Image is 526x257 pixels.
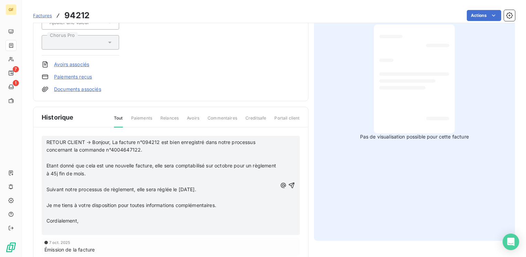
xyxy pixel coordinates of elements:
h3: 94212 [64,9,90,22]
div: GF [6,4,17,15]
a: Documents associés [54,86,101,93]
span: Portail client [274,115,299,127]
span: 7 [13,66,19,72]
span: Historique [42,113,74,122]
img: Logo LeanPay [6,242,17,253]
button: Actions [467,10,501,21]
span: Factures [33,13,52,18]
span: Etant donné que cela est une nouvelle facture, elle sera comptabilisé sur octobre pour un règleme... [46,163,277,176]
span: Je me tiens à votre disposition pour toutes informations complémentaires. [46,202,216,208]
span: Commentaires [208,115,237,127]
span: Tout [114,115,123,127]
a: Avoirs associés [54,61,89,68]
span: Relances [160,115,179,127]
span: Suivant notre processus de règlement, elle sera réglée le [DATE]. [46,186,196,192]
span: Avoirs [187,115,199,127]
span: 1 [13,80,19,86]
span: Cordialement, [46,218,78,224]
a: Paiements reçus [54,73,92,80]
span: Pas de visualisation possible pour cette facture [360,133,469,140]
span: 7 oct. 2025 [49,240,71,245]
span: Creditsafe [245,115,266,127]
span: Émission de la facture [44,246,95,253]
a: Factures [33,12,52,19]
span: Paiements [131,115,152,127]
span: RETOUR CLIENT → Bonjour, La facture n°094212 est bien enregistré dans notre processus concernant ... [46,139,257,153]
div: Open Intercom Messenger [503,234,519,250]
